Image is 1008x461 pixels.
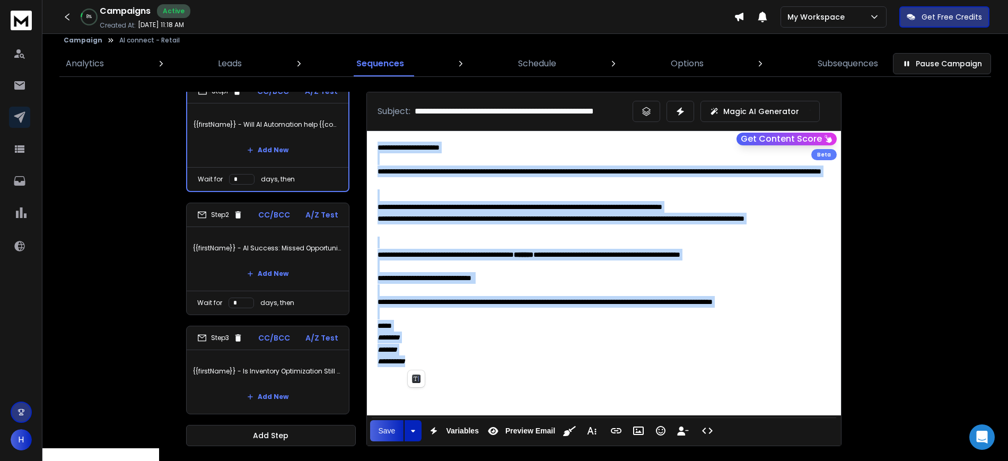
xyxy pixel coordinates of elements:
li: Step2CC/BCCA/Z Test{{firstName}} - AI Success: Missed Opportunity or Next Advantage?Add NewWait f... [186,203,349,315]
h1: Campaigns [100,5,151,18]
span: Variables [444,427,481,436]
button: Campaign [64,36,102,45]
div: Beta [811,149,837,160]
button: H [11,429,32,450]
p: CC/BCC [258,333,290,343]
p: Analytics [66,57,104,70]
p: Options [671,57,704,70]
p: A/Z Test [305,333,338,343]
p: Wait for [198,175,223,184]
button: Add New [239,140,297,161]
p: CC/BCC [258,210,290,220]
p: AI connect - Retail [119,36,180,45]
p: Sequences [356,57,404,70]
li: Step1CC/BCCA/Z Test{{firstName}} - Will AI Automation help {{companyName}}?Add NewWait fordays, then [186,79,349,192]
p: Created At: [100,21,136,30]
img: logo [11,11,32,30]
button: Emoticons [651,420,671,441]
div: Step 3 [197,333,243,343]
p: days, then [261,175,295,184]
a: Sequences [350,51,410,76]
button: Insert Link (Ctrl+K) [606,420,626,441]
p: {{firstName}} - Is Inventory Optimization Still a Headache? [193,356,343,386]
button: Save [370,420,404,441]
p: Leads [218,57,242,70]
button: Add Step [186,425,356,446]
div: Open Intercom Messenger [969,424,995,450]
button: Get Free Credits [899,6,989,28]
button: Insert Unsubscribe Link [673,420,693,441]
p: Subsequences [818,57,878,70]
button: Add New [239,263,297,284]
button: Get Content Score [737,133,837,145]
p: Schedule [518,57,556,70]
button: Add New [239,386,297,407]
p: Get Free Credits [922,12,982,22]
div: Active [157,4,190,18]
li: Step3CC/BCCA/Z Test{{firstName}} - Is Inventory Optimization Still a Headache?Add New [186,326,349,414]
p: Subject: [378,105,410,118]
p: Magic AI Generator [723,106,799,117]
button: Preview Email [483,420,557,441]
a: Schedule [512,51,563,76]
p: Wait for [197,299,222,307]
button: More Text [582,420,602,441]
p: My Workspace [787,12,849,22]
button: Insert Image (Ctrl+P) [628,420,648,441]
p: {{firstName}} - AI Success: Missed Opportunity or Next Advantage? [193,233,343,263]
p: days, then [260,299,294,307]
button: Code View [697,420,717,441]
p: A/Z Test [305,210,338,220]
p: [DATE] 11:18 AM [138,21,184,29]
button: Variables [424,420,481,441]
p: {{firstName}} - Will AI Automation help {{companyName}}? [194,110,342,140]
div: Step 2 [197,210,243,220]
a: Options [664,51,710,76]
p: 8 % [86,14,92,20]
button: Pause Campaign [893,53,991,74]
button: Magic AI Generator [700,101,820,122]
span: Preview Email [503,427,557,436]
button: Clean HTML [559,420,580,441]
a: Analytics [59,51,110,76]
a: Subsequences [811,51,884,76]
a: Leads [212,51,248,76]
